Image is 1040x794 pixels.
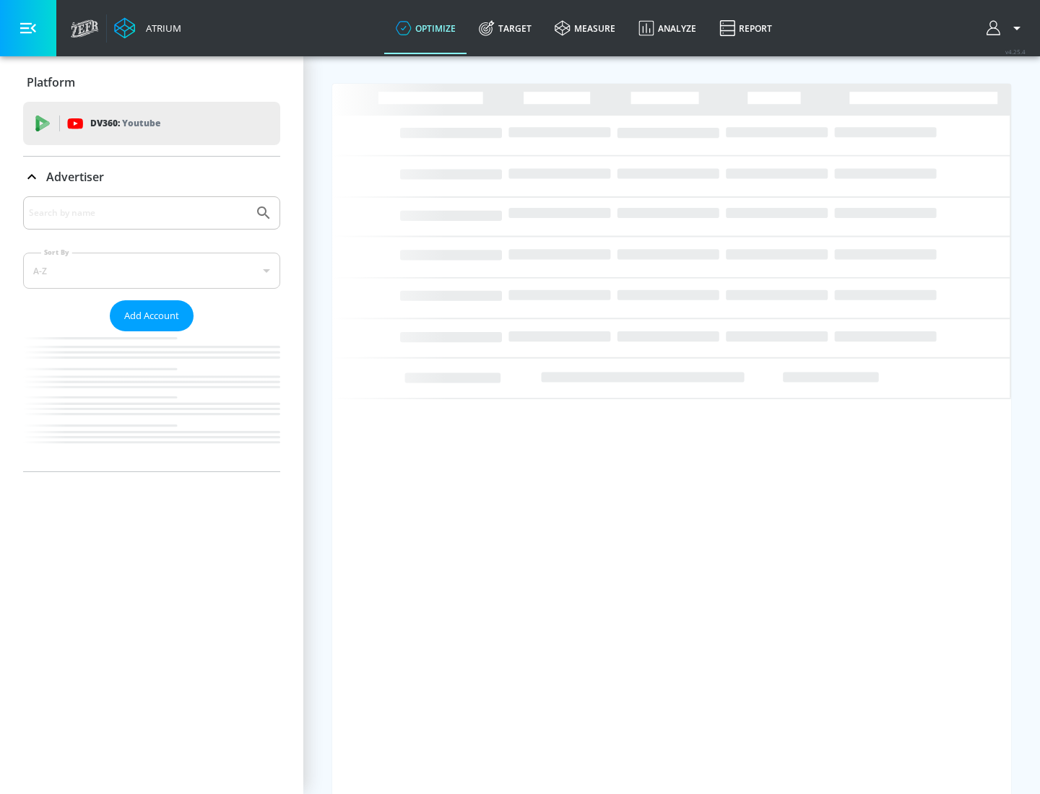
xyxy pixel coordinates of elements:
div: Advertiser [23,196,280,471]
p: Platform [27,74,75,90]
p: Youtube [122,115,160,131]
div: A-Z [23,253,280,289]
nav: list of Advertiser [23,331,280,471]
span: v 4.25.4 [1005,48,1026,56]
p: Advertiser [46,169,104,185]
span: Add Account [124,307,179,324]
div: DV360: Youtube [23,102,280,145]
a: Target [467,2,543,54]
div: Advertiser [23,157,280,197]
a: measure [543,2,627,54]
div: Atrium [140,22,181,35]
button: Add Account [110,300,194,331]
p: DV360: [90,115,160,131]
input: Search by name [29,204,248,222]
label: Sort By [41,248,72,257]
div: Platform [23,62,280,102]
a: Atrium [114,17,181,39]
a: Analyze [627,2,708,54]
a: optimize [384,2,467,54]
a: Report [708,2,784,54]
